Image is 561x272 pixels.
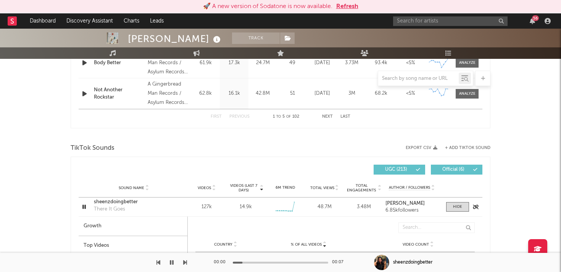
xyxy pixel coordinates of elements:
div: 49 [279,59,306,67]
div: 14.9k [240,203,252,211]
span: Videos (last 7 days) [228,183,259,193]
span: Total Views [310,186,334,190]
div: 68.2k [368,90,394,97]
div: [GEOGRAPHIC_DATA] [199,252,252,267]
span: Author / Followers [389,185,430,190]
button: UGC(213) [374,165,425,175]
button: Export CSV [406,146,437,150]
a: Discovery Assistant [61,13,118,29]
button: Next [322,115,333,119]
div: 16.1k [222,90,247,97]
span: Official ( 6 ) [436,167,471,172]
div: 62.8k [193,90,218,97]
input: Search for artists [393,16,508,26]
a: Body Better [94,59,144,67]
div: 6M Trend [268,185,303,191]
span: % of all Videos [291,242,322,247]
div: Growth [79,217,187,236]
div: 51 [279,90,306,97]
div: 3.48M [346,203,382,211]
span: Sound Name [119,186,144,190]
div: [DATE] [310,59,335,67]
a: Not Another Rockstar [94,86,144,101]
a: Leads [145,13,169,29]
div: <5% [398,90,423,97]
button: Refresh [336,2,358,11]
strong: [PERSON_NAME] [385,201,425,206]
input: Search... [398,222,475,233]
div: 127k [189,203,224,211]
div: There It Goes [94,206,125,213]
span: to [276,115,281,118]
input: Search by song name or URL [378,76,459,82]
button: First [211,115,222,119]
div: 17.3k [222,59,247,67]
div: 00:00 [214,258,229,267]
div: 42.8M [250,90,275,97]
button: + Add TikTok Sound [437,146,490,150]
div: 6.85k followers [385,208,438,213]
a: sheenzdoingbetter [94,198,174,206]
span: UGC ( 213 ) [379,167,414,172]
div: A Gingerbread Man Records / Asylum Records UK release, Under exclusive license to Warner Music UK... [148,49,189,77]
div: 48.7M [307,203,342,211]
button: Last [340,115,350,119]
div: A Gingerbread Man Records / Asylum Records UK release, Under exclusive license to Warner Music UK... [148,80,189,107]
button: Track [232,32,280,44]
button: Official(6) [431,165,482,175]
div: [DATE] [310,90,335,97]
span: Videos [198,186,211,190]
div: sheenzdoingbetter [393,259,433,266]
div: <5% [398,59,423,67]
a: Charts [118,13,145,29]
a: Dashboard [24,13,61,29]
div: 3.73M [339,59,364,67]
div: 61.9k [193,59,218,67]
div: 24.7M [250,59,275,67]
button: + Add TikTok Sound [445,146,490,150]
div: 1 5 102 [265,112,307,121]
div: 00:07 [332,258,347,267]
div: Top Videos [79,236,187,256]
button: 56 [530,18,535,24]
div: 🚀 A new version of Sodatone is now available. [203,2,332,11]
div: 93.4k [368,59,394,67]
span: Total Engagements [346,183,377,193]
div: [PERSON_NAME] [128,32,222,45]
span: TikTok Sounds [71,144,114,153]
span: Video Count [403,242,429,247]
div: 3M [339,90,364,97]
span: Country [214,242,232,247]
button: Previous [229,115,250,119]
div: 56 [532,15,539,21]
a: [PERSON_NAME] [385,201,438,206]
span: of [286,115,291,118]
